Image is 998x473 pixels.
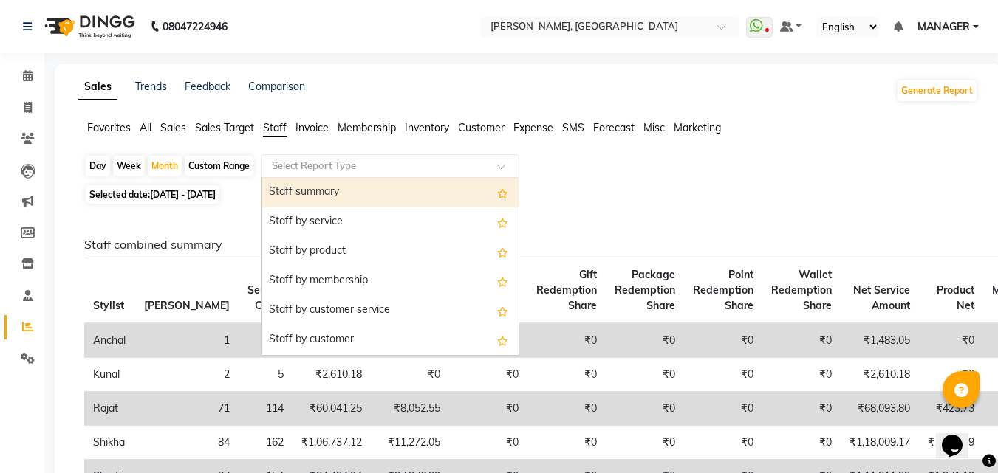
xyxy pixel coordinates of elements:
[293,426,371,460] td: ₹1,06,737.12
[262,207,519,237] div: Staff by service
[853,283,910,312] span: Net Service Amount
[497,272,508,290] span: Add this report to Favorites List
[898,80,977,101] button: Generate Report
[163,6,228,47] b: 08047224946
[86,156,110,176] div: Day
[527,426,606,460] td: ₹0
[293,392,371,426] td: ₹60,041.25
[338,121,396,134] span: Membership
[674,121,721,134] span: Marketing
[527,392,606,426] td: ₹0
[527,358,606,392] td: ₹0
[239,392,293,426] td: 114
[239,323,293,358] td: 2
[497,243,508,260] span: Add this report to Favorites List
[144,299,230,312] span: [PERSON_NAME]
[643,121,665,134] span: Misc
[371,392,449,426] td: ₹8,052.55
[497,213,508,231] span: Add this report to Favorites List
[919,323,983,358] td: ₹0
[841,358,919,392] td: ₹2,610.18
[497,302,508,320] span: Add this report to Favorites List
[762,392,841,426] td: ₹0
[919,426,983,460] td: ₹1,271.19
[263,121,287,134] span: Staff
[841,323,919,358] td: ₹1,483.05
[262,325,519,355] div: Staff by customer
[497,184,508,201] span: Add this report to Favorites List
[140,121,151,134] span: All
[84,426,135,460] td: Shikha
[762,358,841,392] td: ₹0
[185,80,230,93] a: Feedback
[135,358,239,392] td: 2
[684,426,762,460] td: ₹0
[458,121,505,134] span: Customer
[160,121,186,134] span: Sales
[295,121,329,134] span: Invoice
[84,392,135,426] td: Rajat
[185,156,253,176] div: Custom Range
[684,323,762,358] td: ₹0
[536,268,597,312] span: Gift Redemption Share
[562,121,584,134] span: SMS
[262,178,519,207] div: Staff summary
[262,237,519,266] div: Staff by product
[247,283,284,312] span: Service Count
[771,268,832,312] span: Wallet Redemption Share
[606,392,684,426] td: ₹0
[78,74,117,100] a: Sales
[84,238,966,252] h6: Staff combined summary
[449,426,527,460] td: ₹0
[449,392,527,426] td: ₹0
[936,414,983,458] iframe: chat widget
[606,323,684,358] td: ₹0
[293,358,371,392] td: ₹2,610.18
[593,121,635,134] span: Forecast
[371,358,449,392] td: ₹0
[84,358,135,392] td: Kunal
[135,426,239,460] td: 84
[239,358,293,392] td: 5
[148,156,182,176] div: Month
[84,323,135,358] td: Anchal
[371,426,449,460] td: ₹11,272.05
[262,296,519,325] div: Staff by customer service
[93,299,124,312] span: Stylist
[762,426,841,460] td: ₹0
[615,268,675,312] span: Package Redemption Share
[248,80,305,93] a: Comparison
[919,392,983,426] td: ₹423.73
[239,426,293,460] td: 162
[693,268,753,312] span: Point Redemption Share
[684,358,762,392] td: ₹0
[38,6,139,47] img: logo
[262,266,519,296] div: Staff by membership
[917,19,970,35] span: MANAGER
[513,121,553,134] span: Expense
[684,392,762,426] td: ₹0
[405,121,449,134] span: Inventory
[86,185,219,204] span: Selected date:
[150,189,216,200] span: [DATE] - [DATE]
[261,177,519,356] ng-dropdown-panel: Options list
[841,392,919,426] td: ₹68,093.80
[135,80,167,93] a: Trends
[762,323,841,358] td: ₹0
[195,121,254,134] span: Sales Target
[449,358,527,392] td: ₹0
[497,331,508,349] span: Add this report to Favorites List
[87,121,131,134] span: Favorites
[606,358,684,392] td: ₹0
[919,358,983,392] td: ₹0
[135,323,239,358] td: 1
[527,323,606,358] td: ₹0
[606,426,684,460] td: ₹0
[841,426,919,460] td: ₹1,18,009.17
[135,392,239,426] td: 71
[113,156,145,176] div: Week
[937,283,974,312] span: Product Net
